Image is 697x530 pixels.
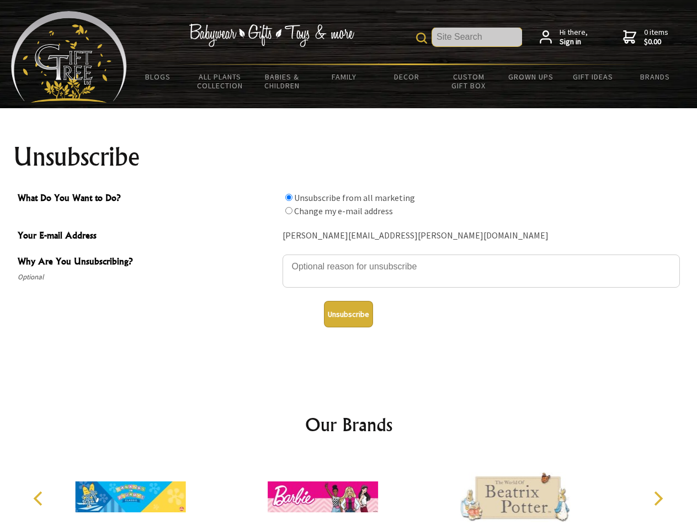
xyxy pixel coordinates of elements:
[416,33,427,44] img: product search
[251,65,313,97] a: Babies & Children
[22,411,675,438] h2: Our Brands
[285,207,292,214] input: What Do You Want to Do?
[540,28,588,47] a: Hi there,Sign in
[499,65,562,88] a: Grown Ups
[324,301,373,327] button: Unsubscribe
[624,65,687,88] a: Brands
[28,486,52,511] button: Previous
[11,11,127,103] img: Babyware - Gifts - Toys and more...
[375,65,438,88] a: Decor
[313,65,376,88] a: Family
[189,24,354,47] img: Babywear - Gifts - Toys & more
[644,37,668,47] strong: $0.00
[438,65,500,97] a: Custom Gift Box
[18,255,277,271] span: Why Are You Unsubscribing?
[285,194,292,201] input: What Do You Want to Do?
[644,27,668,47] span: 0 items
[646,486,670,511] button: Next
[560,28,588,47] span: Hi there,
[283,255,680,288] textarea: Why Are You Unsubscribing?
[18,271,277,284] span: Optional
[294,205,393,216] label: Change my e-mail address
[283,227,680,245] div: [PERSON_NAME][EMAIL_ADDRESS][PERSON_NAME][DOMAIN_NAME]
[18,229,277,245] span: Your E-mail Address
[432,28,522,46] input: Site Search
[18,191,277,207] span: What Do You Want to Do?
[560,37,588,47] strong: Sign in
[562,65,624,88] a: Gift Ideas
[13,144,684,170] h1: Unsubscribe
[294,192,415,203] label: Unsubscribe from all marketing
[623,28,668,47] a: 0 items$0.00
[189,65,252,97] a: All Plants Collection
[127,65,189,88] a: BLOGS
